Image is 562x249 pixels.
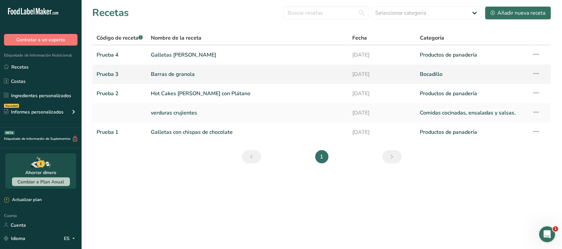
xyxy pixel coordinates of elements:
[80,180,93,193] div: Enviar
[97,51,119,59] font: Prueba 4
[25,169,56,176] font: Ahorrar dinero
[114,195,125,206] button: Enviar un mensaje…
[151,51,216,59] font: Galletas [PERSON_NAME]
[11,180,80,194] textarea: Cuéntanos más…
[353,90,370,97] font: [DATE]
[151,109,197,117] font: verduras crujientes
[11,109,64,115] font: Informes personalizados
[11,18,104,64] div: Hola, espero que todo vaya bien! ¿Tu problema ya se resolvió? Si no, ¿podrías intentar cerrar ses...
[97,34,139,42] font: Código de receta
[151,128,233,136] font: Galletas con chispas de chocolate
[11,78,26,85] font: Costas
[12,177,70,186] button: Cambiar a Plan Anual
[151,106,345,120] a: verduras crujientes
[420,109,516,117] font: Comidas cocinadas, ensaladas y salsas.
[24,73,128,101] div: Hola, gracias mi problema ya lo logre solucionar, [PERSON_NAME] e inicie sesion nuevamente.
[97,90,119,97] font: Prueba 2
[539,226,555,242] iframe: Chat en vivo de Intercom
[97,71,119,78] font: Prueba 3
[4,34,78,46] button: Contratar a un experto
[11,110,104,129] div: Perfecto, no dudes en comunicarte si necesitas más ayuda. ¡Que tengas un excelente día!
[5,73,128,106] div: INNOVA dice…
[353,125,412,139] a: [DATE]
[117,3,129,15] div: Cerrar
[353,128,370,136] font: [DATE]
[4,3,17,15] button: go back
[151,125,345,139] a: Galletas con chispas de chocolate
[420,71,443,78] font: Bocadillo
[420,125,524,139] a: Productos de panadería
[485,6,551,20] button: Añadir nueva receta
[420,67,524,81] a: Bocadillo
[420,106,524,120] a: Comidas cocinadas, ensaladas y salsas.
[5,106,109,133] div: Perfecto, no dudes en comunicarte si necesitas más ayuda. ¡Que tengas un excelente día!
[353,71,370,78] font: [DATE]
[97,67,143,81] a: Prueba 3
[554,227,557,231] font: 1
[420,87,524,101] a: Productos de panadería
[420,48,524,62] a: Productos de panadería
[11,222,26,228] font: Cuenta
[17,37,65,43] font: Contratar a un experto
[353,87,412,101] a: [DATE]
[4,136,71,141] font: Etiquetado de Información de Suplementos
[19,4,30,14] img: Profile image for LIA
[353,67,412,81] a: [DATE]
[21,198,26,203] button: Selector de gif
[151,67,345,81] a: Barras de granola
[420,128,477,136] font: Productos de panadería
[151,87,345,101] a: Hot Cakes [PERSON_NAME] con Plátano
[4,53,72,58] font: Etiquetado de Información Nutricional
[32,158,41,168] span: Mala
[284,6,369,20] input: Buscar recetas
[242,150,261,163] a: Página anterior
[353,34,367,42] font: Fecha
[353,51,370,59] font: [DATE]
[5,106,128,139] div: Rana dice…
[29,77,123,97] div: Hola, gracias mi problema ya lo logre solucionar, [PERSON_NAME] e inicie sesion nuevamente.
[11,93,71,99] font: Ingredientes personalizados
[420,90,477,97] font: Productos de panadería
[420,51,477,59] font: Productos de panadería
[10,198,16,203] button: Selector de emoji
[151,34,201,42] font: Nombre de la receta
[353,109,370,117] font: [DATE]
[32,6,41,11] h1: LIA
[12,197,42,203] font: Actualizar plan
[97,125,143,139] a: Prueba 1
[11,235,25,242] font: Idioma
[6,131,13,135] font: BETA
[77,157,89,169] span: Increíble
[5,139,128,204] div: LIA dice…
[151,71,195,78] font: Barras de granola
[32,198,37,203] button: Adjuntar un archivo
[6,184,128,195] textarea: Escribe un mensaje...
[498,9,546,17] font: Añadir nueva receta
[104,3,117,15] button: Inicio
[18,179,64,185] font: Cambiar a Plan Anual
[16,158,25,168] span: Horrible
[151,90,250,97] font: Hot Cakes [PERSON_NAME] con Plátano
[383,150,402,163] a: Página siguiente
[5,14,109,68] div: Hola, espero que todo vaya bien! ¿Tu problema ya se resolvió? Si no, ¿podrías intentar cerrar ses...
[11,64,29,70] font: Recetas
[97,87,143,101] a: Prueba 2
[63,158,72,168] span: Excelente
[353,48,412,62] a: [DATE]
[47,158,57,168] span: Aceptable
[5,104,18,108] font: Novedad
[64,235,70,242] font: ES
[4,213,17,218] font: Cuenta
[5,14,128,73] div: Rana dice…
[97,128,119,136] font: Prueba 1
[420,34,444,42] font: Categoría
[92,6,129,20] font: Recetas
[353,106,412,120] a: [DATE]
[12,146,92,154] div: Califica la conversación
[97,48,143,62] a: Prueba 4
[151,48,345,62] a: Galletas [PERSON_NAME]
